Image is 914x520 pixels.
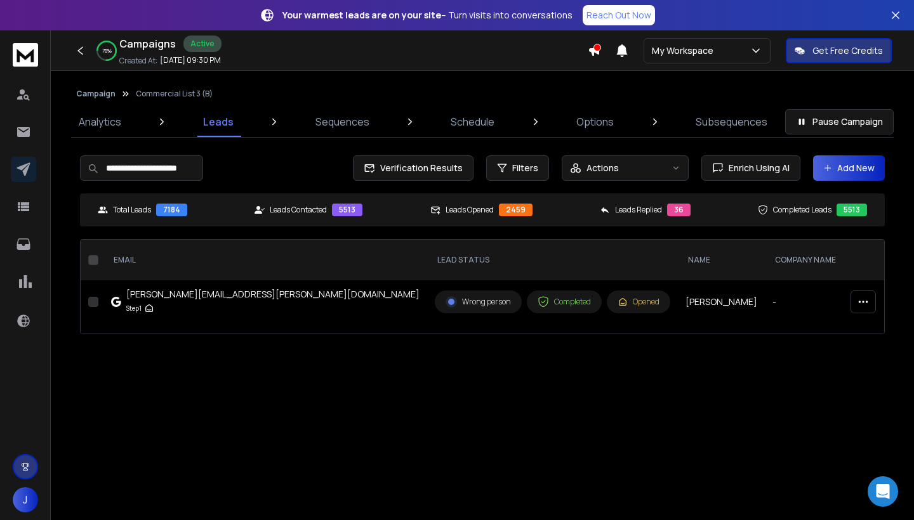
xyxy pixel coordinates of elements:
[773,205,831,215] p: Completed Leads
[160,55,221,65] p: [DATE] 09:30 PM
[443,107,502,137] a: Schedule
[79,114,121,129] p: Analytics
[103,240,427,280] th: EMAIL
[583,5,655,25] a: Reach Out Now
[586,9,651,22] p: Reach Out Now
[13,487,38,512] button: J
[576,114,614,129] p: Options
[282,9,441,21] strong: Your warmest leads are on your site
[270,205,327,215] p: Leads Contacted
[332,204,362,216] div: 5513
[119,56,157,66] p: Created At:
[183,36,222,52] div: Active
[837,204,867,216] div: 5513
[13,43,38,67] img: logo
[315,114,369,129] p: Sequences
[512,162,538,174] span: Filters
[765,280,846,323] td: -
[586,162,619,174] p: Actions
[446,296,511,308] div: Wrong person
[785,109,894,134] button: Pause Campaign
[696,114,767,129] p: Subsequences
[499,204,533,216] div: 2459
[308,107,377,137] a: Sequences
[126,288,420,301] div: [PERSON_NAME][EMAIL_ADDRESS][PERSON_NAME][DOMAIN_NAME]
[375,162,463,174] span: Verification Results
[282,9,573,22] p: – Turn visits into conversations
[678,240,765,280] th: NAME
[156,204,187,216] div: 7184
[353,155,474,181] button: Verification Results
[119,36,176,51] h1: Campaigns
[446,205,494,215] p: Leads Opened
[451,114,494,129] p: Schedule
[765,240,846,280] th: Company Name
[618,297,659,307] div: Opened
[486,155,549,181] button: Filters
[701,155,800,181] button: Enrich Using AI
[868,476,898,507] div: Open Intercom Messenger
[195,107,241,137] a: Leads
[786,38,892,63] button: Get Free Credits
[71,107,129,137] a: Analytics
[76,89,116,99] button: Campaign
[615,205,662,215] p: Leads Replied
[427,240,678,280] th: LEAD STATUS
[813,155,885,181] button: Add New
[688,107,775,137] a: Subsequences
[538,296,591,308] div: Completed
[569,107,621,137] a: Options
[812,44,883,57] p: Get Free Credits
[724,162,790,174] span: Enrich Using AI
[678,280,765,323] td: [PERSON_NAME]
[667,204,691,216] div: 36
[102,47,112,55] p: 76 %
[652,44,719,57] p: My Workspace
[126,302,142,315] p: Step 1
[136,89,213,99] p: Commercial List 3 (B)
[203,114,234,129] p: Leads
[113,205,151,215] p: Total Leads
